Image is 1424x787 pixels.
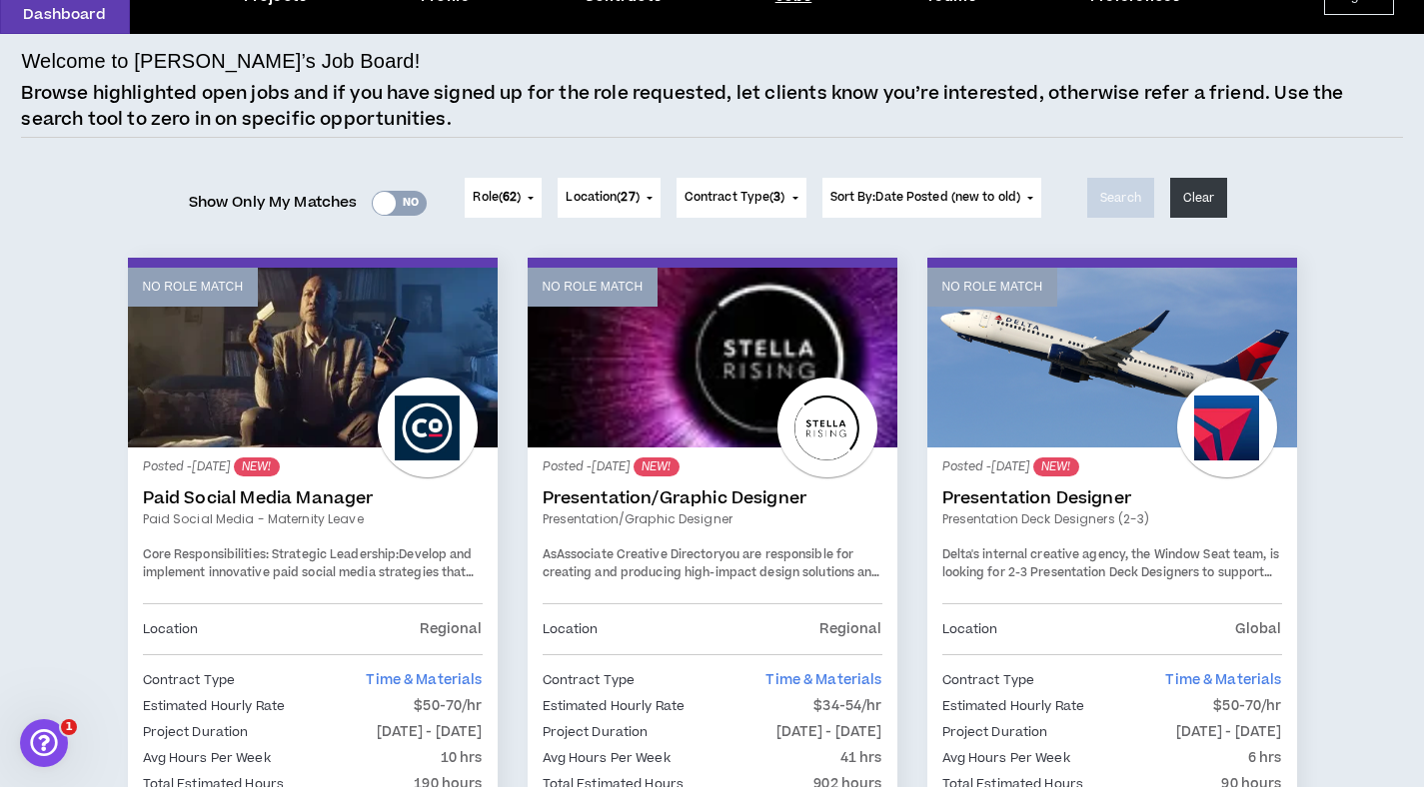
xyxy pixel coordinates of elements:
button: Gif picker [95,634,111,650]
p: Project Duration [543,721,649,743]
p: 10 hrs [441,747,483,769]
strong: Associate Creative Director [557,546,718,563]
button: Upload attachment [31,634,47,650]
p: $34-54/hr [813,695,881,717]
sup: NEW! [234,457,279,476]
p: Contract Type [543,669,636,691]
a: Paid Social Media Manager [143,488,483,508]
p: No Role Match [942,278,1043,297]
a: Paid Social Media - Maternity leave [143,510,483,528]
p: Location [942,618,998,640]
button: Emoji picker [63,634,79,650]
span: Delta's internal creative agency, the Window Seat team, is looking for 2-3 Presentation Deck Desi... [942,546,1279,616]
span: Show Only My Matches [189,188,358,218]
div: Profile image for Gabriella [57,11,89,43]
p: Estimated Hourly Rate [942,695,1085,717]
p: Avg Hours Per Week [143,747,271,769]
button: Contract Type(3) [677,178,806,218]
a: Presentation Designer [942,488,1282,508]
span: Contract Type ( ) [685,189,785,207]
strong: Core Responsibilities: [143,546,269,563]
p: $50-70/hr [414,695,482,717]
a: No Role Match [927,268,1297,447]
p: Posted - [DATE] [143,457,483,476]
sup: NEW! [634,457,679,476]
h4: Welcome to [PERSON_NAME]’s Job Board! [21,46,420,76]
p: Posted - [DATE] [543,457,882,476]
p: $50-70/hr [1213,695,1281,717]
a: Presentation Deck Designers (2-3) [942,510,1282,528]
button: Role(62) [465,178,542,218]
p: [DATE] - [DATE] [377,721,483,743]
a: No Role Match [528,268,897,447]
span: 27 [621,189,635,206]
p: Avg Hours Per Week [942,747,1070,769]
span: 1 [61,719,77,735]
p: Dashboard [23,4,106,25]
h1: Wripple [97,10,158,25]
p: Global [1235,618,1282,640]
p: Regional [819,618,881,640]
strong: Strategic Leadership: [272,546,399,563]
button: Send a message… [343,626,375,658]
sup: NEW! [1033,457,1078,476]
button: Sort By:Date Posted (new to old) [822,178,1042,218]
span: 62 [503,189,517,206]
a: Presentation/Graphic Designer [543,510,882,528]
textarea: Message… [17,592,383,626]
span: Sort By: Date Posted (new to old) [830,189,1021,206]
p: Project Duration [942,721,1048,743]
p: Estimated Hourly Rate [143,695,286,717]
p: 6 hrs [1248,747,1282,769]
span: 3 [773,189,780,206]
span: Role ( ) [473,189,521,207]
p: No Role Match [143,278,244,297]
p: A few hours [113,25,190,45]
p: [DATE] - [DATE] [1176,721,1282,743]
p: Project Duration [143,721,249,743]
p: Avg Hours Per Week [543,747,671,769]
button: Clear [1170,178,1228,218]
span: Time & Materials [366,670,482,690]
span: Time & Materials [765,670,881,690]
button: Search [1087,178,1154,218]
div: Close [351,8,387,44]
p: 41 hrs [840,747,882,769]
span: Location ( ) [566,189,639,207]
p: Posted - [DATE] [942,457,1282,476]
p: Regional [420,618,482,640]
a: Presentation/Graphic Designer [543,488,882,508]
button: Location(27) [558,178,660,218]
p: Contract Type [143,669,236,691]
p: Estimated Hourly Rate [543,695,686,717]
p: Contract Type [942,669,1035,691]
span: As [543,546,557,563]
p: Location [143,618,199,640]
p: No Role Match [543,278,644,297]
button: Home [313,8,351,46]
p: Location [543,618,599,640]
p: Browse highlighted open jobs and if you have signed up for the role requested, let clients know y... [21,81,1402,132]
iframe: Intercom live chat [20,719,68,767]
a: No Role Match [128,268,498,447]
button: go back [13,8,51,46]
p: [DATE] - [DATE] [776,721,882,743]
button: Start recording [127,634,143,650]
span: Time & Materials [1165,670,1281,690]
